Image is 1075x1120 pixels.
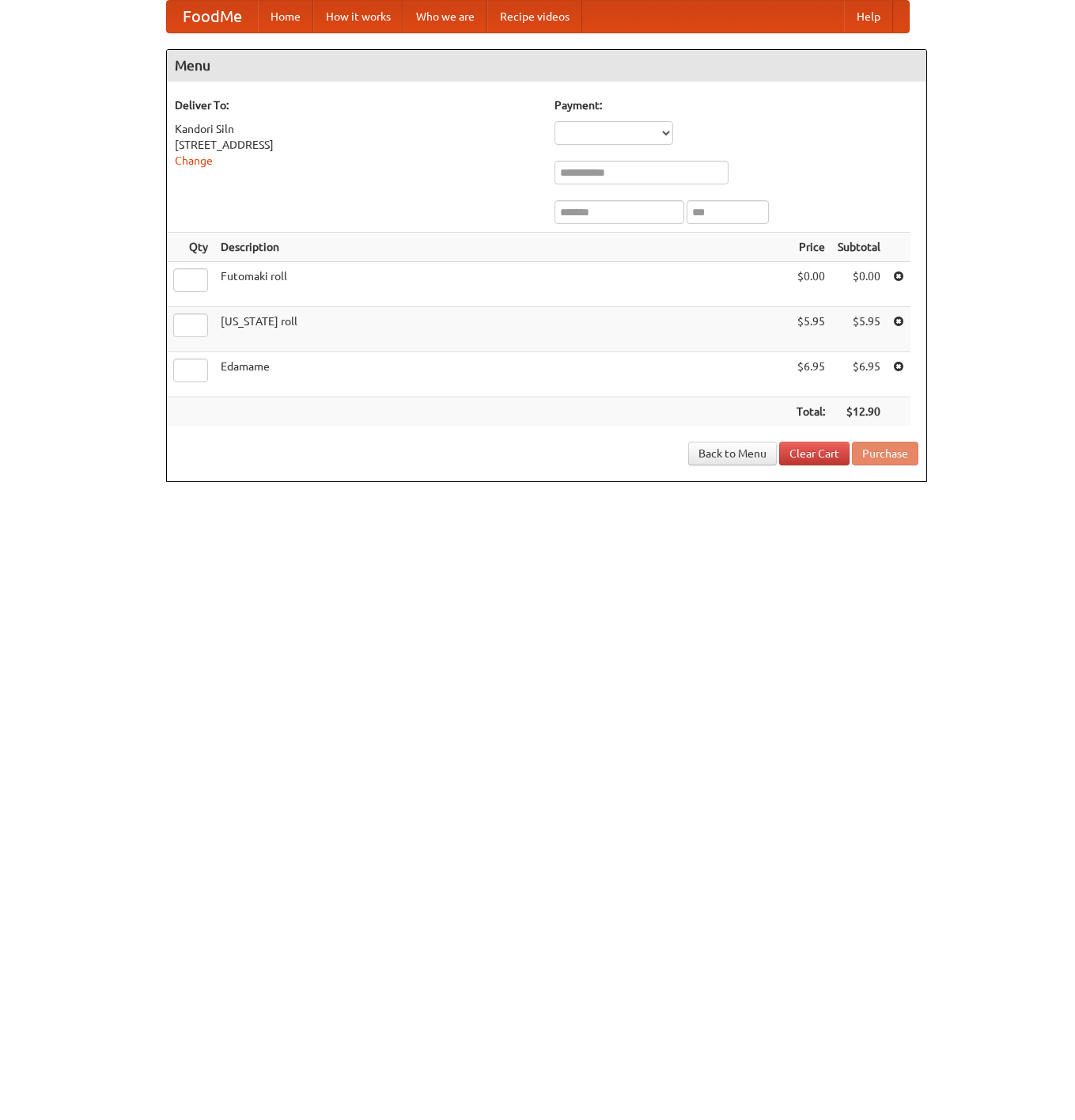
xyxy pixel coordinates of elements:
[214,307,790,352] td: [US_STATE] roll
[175,97,539,113] h5: Deliver To:
[175,137,539,153] div: [STREET_ADDRESS]
[831,397,887,427] th: $12.90
[258,1,313,32] a: Home
[831,262,887,307] td: $0.00
[790,233,831,262] th: Price
[831,307,887,352] td: $5.95
[790,307,831,352] td: $5.95
[555,97,918,113] h5: Payment:
[214,262,790,307] td: Futomaki roll
[403,1,487,32] a: Who we are
[214,352,790,397] td: Edamame
[831,352,887,397] td: $6.95
[175,121,539,137] div: Kandori Siln
[831,233,887,262] th: Subtotal
[790,397,831,427] th: Total:
[487,1,582,32] a: Recipe videos
[688,442,777,465] a: Back to Menu
[175,154,213,167] a: Change
[852,442,918,465] button: Purchase
[790,262,831,307] td: $0.00
[313,1,403,32] a: How it works
[167,1,258,32] a: FoodMe
[167,50,926,82] h4: Menu
[790,352,831,397] td: $6.95
[214,233,790,262] th: Description
[844,1,893,32] a: Help
[167,233,214,262] th: Qty
[779,442,850,465] a: Clear Cart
